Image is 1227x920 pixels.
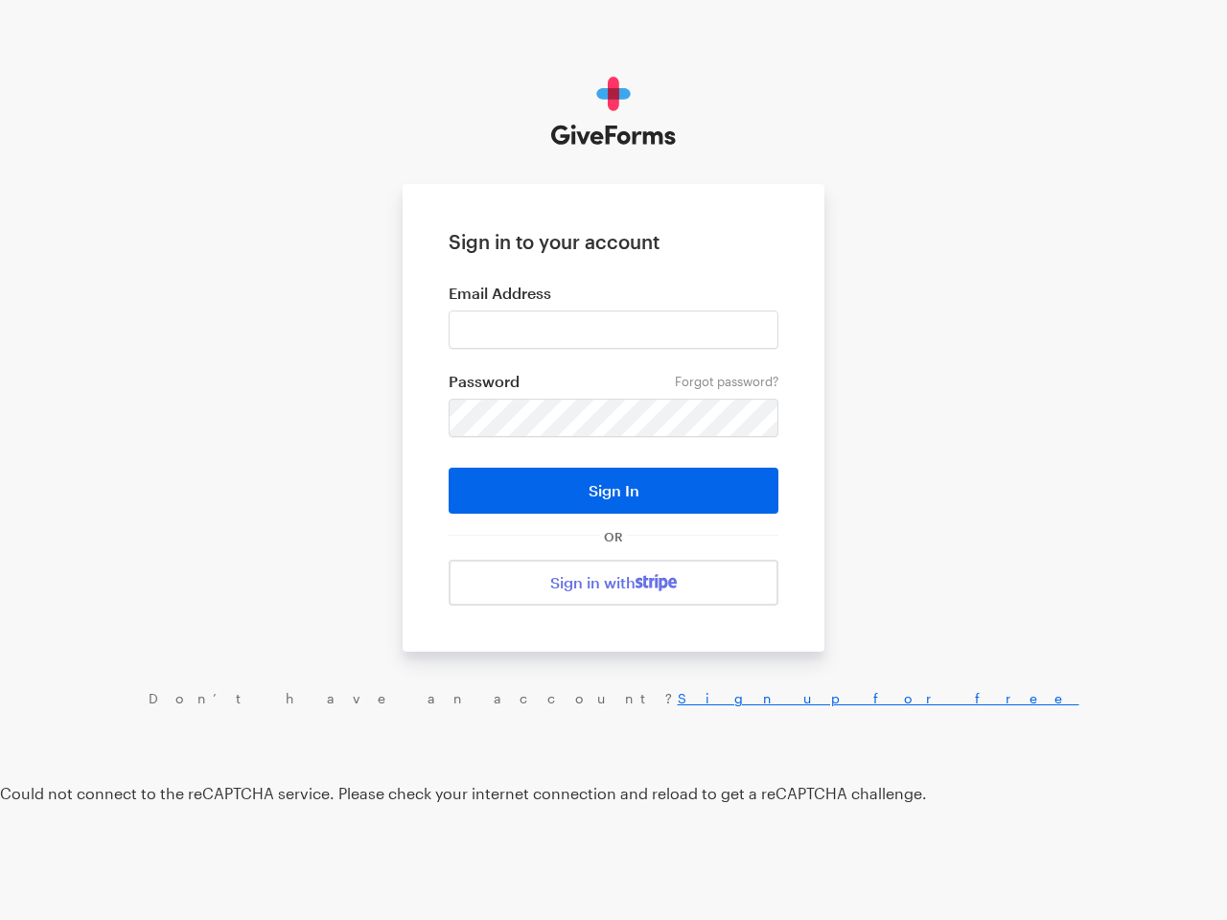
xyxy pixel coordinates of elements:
[678,690,1079,706] a: Sign up for free
[675,374,778,389] a: Forgot password?
[449,230,778,253] h1: Sign in to your account
[449,468,778,514] button: Sign In
[551,77,677,146] img: GiveForms
[449,284,778,303] label: Email Address
[449,372,778,391] label: Password
[636,574,677,591] img: stripe-07469f1003232ad58a8838275b02f7af1ac9ba95304e10fa954b414cd571f63b.svg
[449,560,778,606] a: Sign in with
[19,690,1208,707] div: Don’t have an account?
[600,529,627,544] span: OR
